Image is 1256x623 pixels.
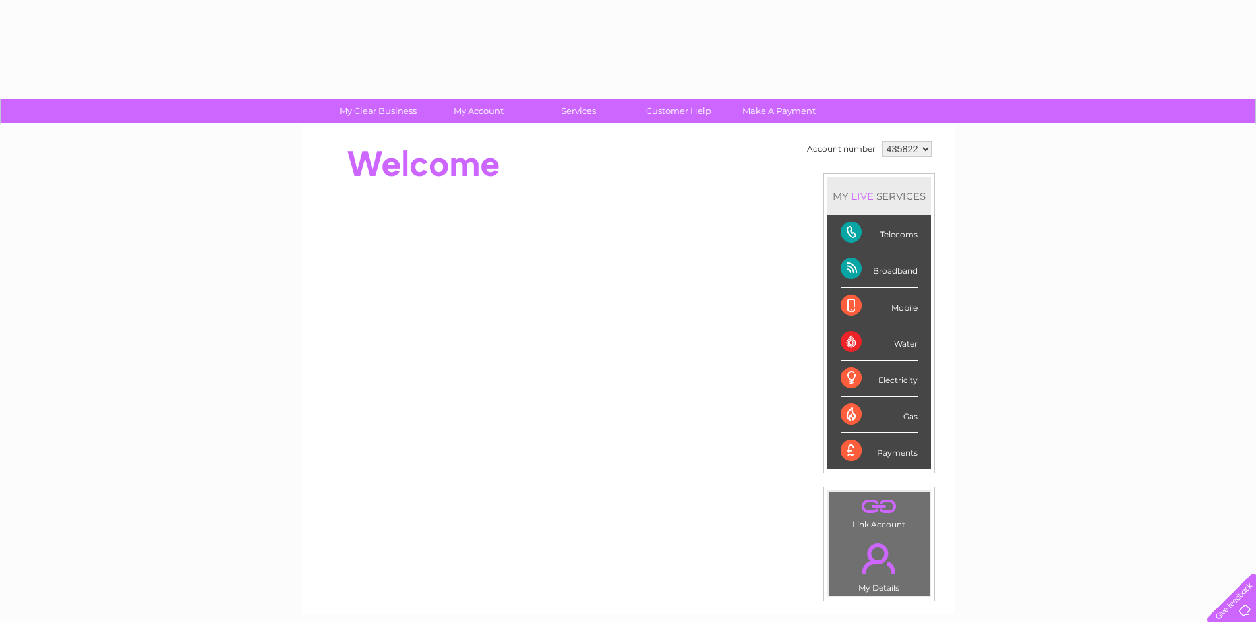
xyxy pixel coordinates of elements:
[841,215,918,251] div: Telecoms
[841,397,918,433] div: Gas
[841,324,918,361] div: Water
[424,99,533,123] a: My Account
[827,177,931,215] div: MY SERVICES
[804,138,879,160] td: Account number
[841,251,918,287] div: Broadband
[832,495,926,518] a: .
[841,288,918,324] div: Mobile
[841,361,918,397] div: Electricity
[849,190,876,202] div: LIVE
[524,99,633,123] a: Services
[624,99,733,123] a: Customer Help
[324,99,433,123] a: My Clear Business
[828,491,930,533] td: Link Account
[725,99,833,123] a: Make A Payment
[832,535,926,581] a: .
[841,433,918,469] div: Payments
[828,532,930,597] td: My Details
